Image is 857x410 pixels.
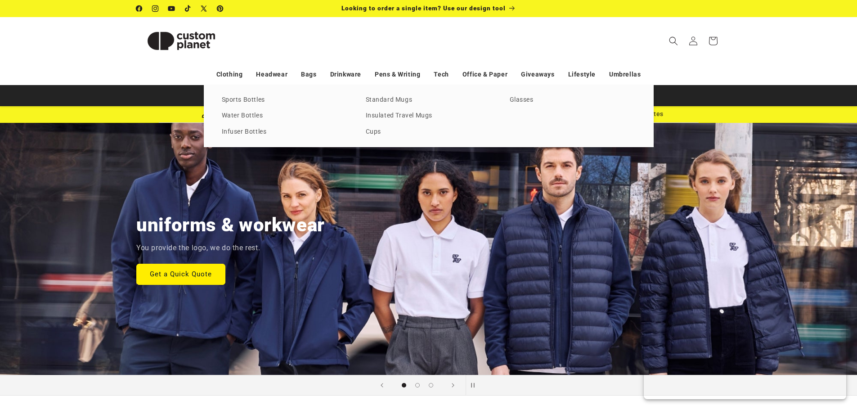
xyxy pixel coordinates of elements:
a: Giveaways [521,67,554,82]
button: Load slide 3 of 3 [424,378,438,392]
img: Custom Planet [136,21,226,61]
a: Tech [434,67,449,82]
a: Sports Bottles [222,94,348,106]
button: Load slide 2 of 3 [411,378,424,392]
button: Previous slide [372,375,392,395]
a: Pens & Writing [375,67,420,82]
a: Water Bottles [222,110,348,122]
h2: uniforms & workwear [136,213,325,237]
a: Get a Quick Quote [136,263,225,284]
p: You provide the logo, we do the rest. [136,242,260,255]
a: Standard Mugs [366,94,492,106]
summary: Search [664,31,683,51]
a: Lifestyle [568,67,596,82]
a: Bags [301,67,316,82]
a: Cups [366,126,492,138]
a: Office & Paper [462,67,507,82]
a: Umbrellas [609,67,641,82]
button: Pause slideshow [466,375,485,395]
a: Glasses [510,94,636,106]
a: Custom Planet [133,17,229,64]
a: Infuser Bottles [222,126,348,138]
a: Headwear [256,67,287,82]
a: Drinkware [330,67,361,82]
a: Insulated Travel Mugs [366,110,492,122]
button: Next slide [443,375,463,395]
a: Clothing [216,67,243,82]
span: Looking to order a single item? Use our design tool [341,5,506,12]
button: Load slide 1 of 3 [397,378,411,392]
